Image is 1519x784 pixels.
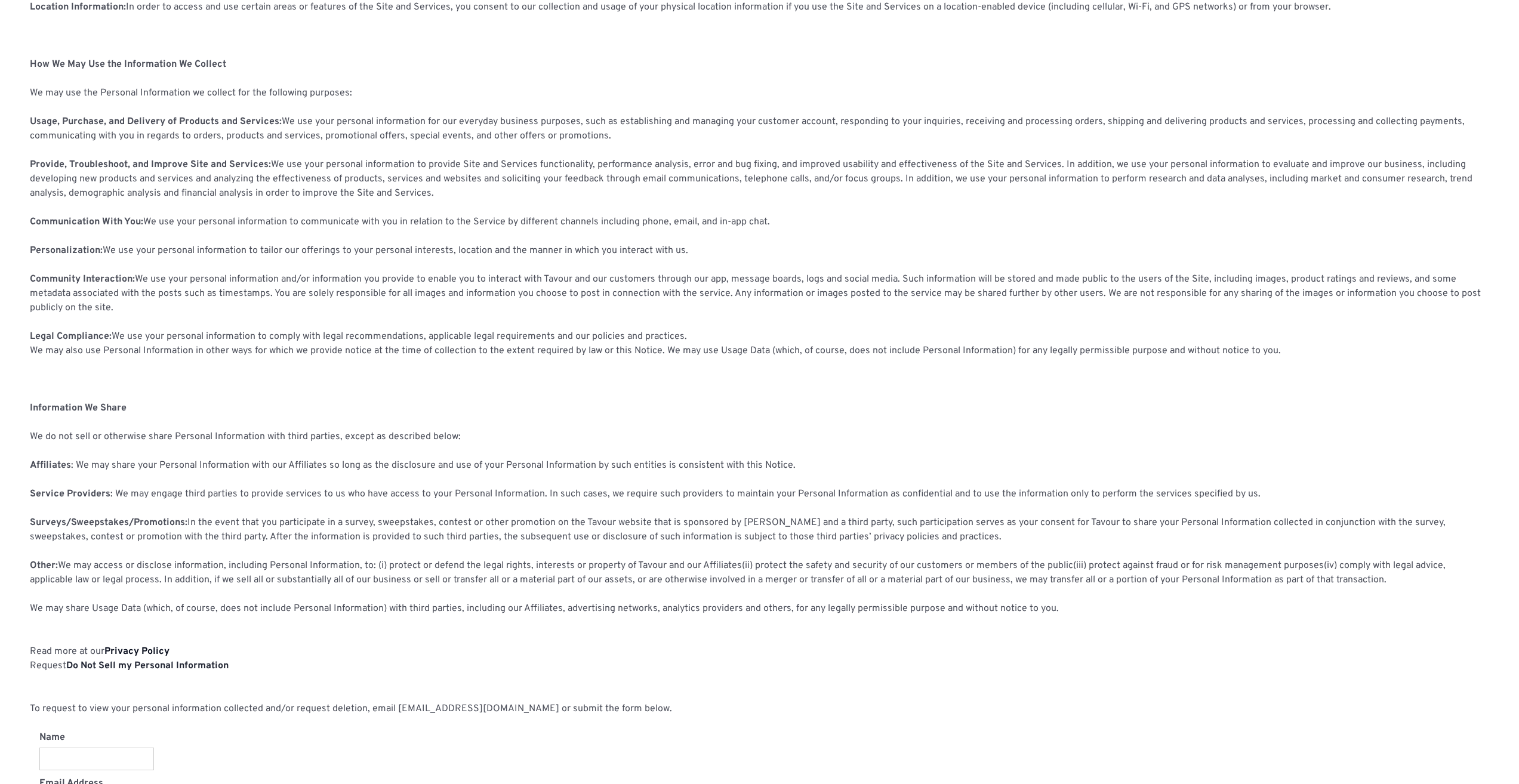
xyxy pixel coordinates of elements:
[39,730,154,745] label: Name
[30,245,103,257] strong: Personalization:
[30,488,110,500] strong: Service Providers
[30,402,127,414] strong: Information We Share ‍
[30,273,135,285] strong: Community Interaction:
[30,459,71,471] strong: Affiliates
[30,560,58,572] strong: Other:
[66,660,229,672] a: Do Not Sell my Personal Information
[30,159,271,171] strong: Provide, Troubleshoot, and Improve Site and Services:
[30,517,187,529] strong: Surveys/Sweepstakes/Promotions:
[30,116,282,128] strong: Usage, Purchase, and Delivery of Products and Services:
[30,216,143,228] strong: Communication With You:
[30,58,226,70] strong: How We May Use the Information We Collect
[30,331,112,342] strong: Legal Compliance:
[104,646,170,658] a: Privacy Policy
[30,1,126,13] strong: Location Information:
